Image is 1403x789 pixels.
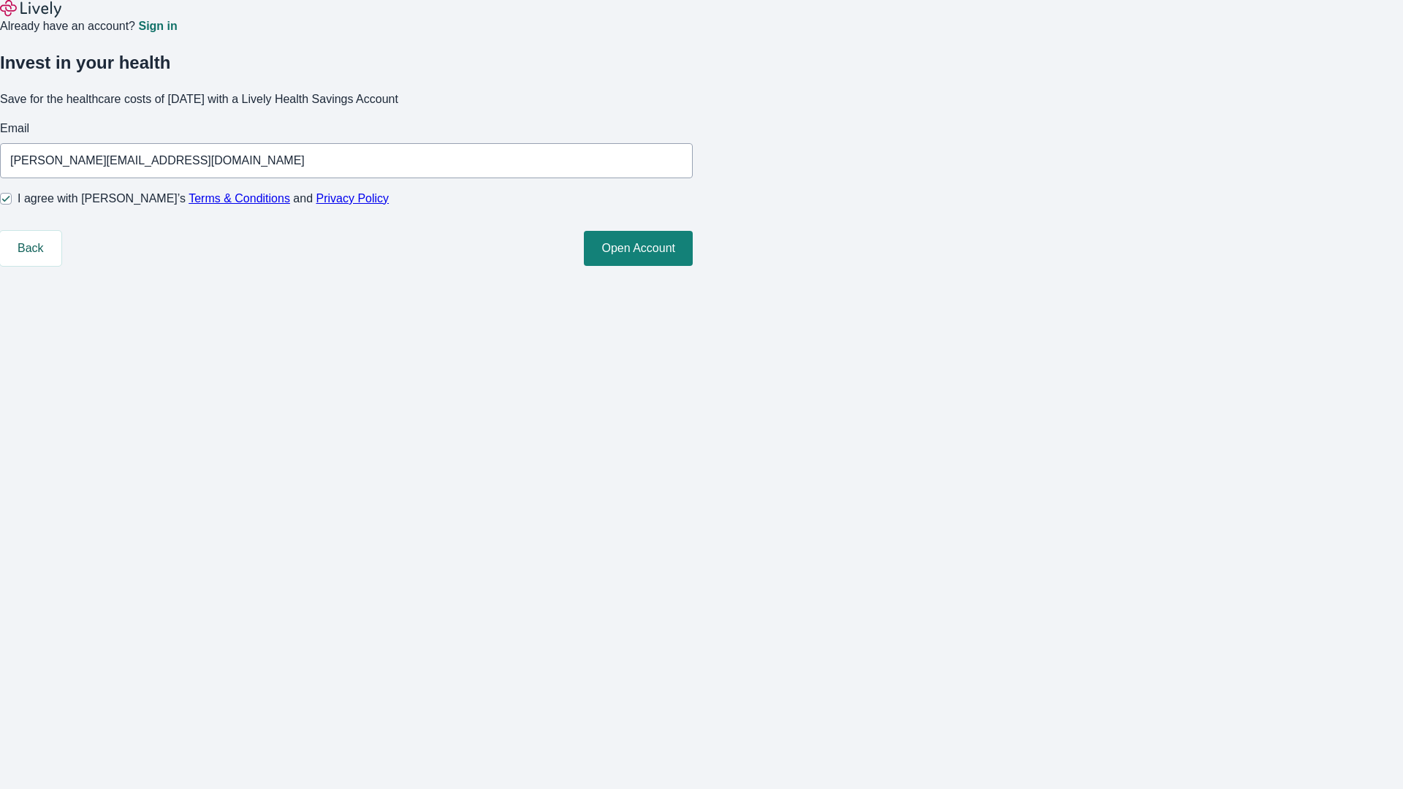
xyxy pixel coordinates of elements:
a: Privacy Policy [316,192,389,205]
a: Sign in [138,20,177,32]
span: I agree with [PERSON_NAME]’s and [18,190,389,207]
button: Open Account [584,231,693,266]
a: Terms & Conditions [189,192,290,205]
